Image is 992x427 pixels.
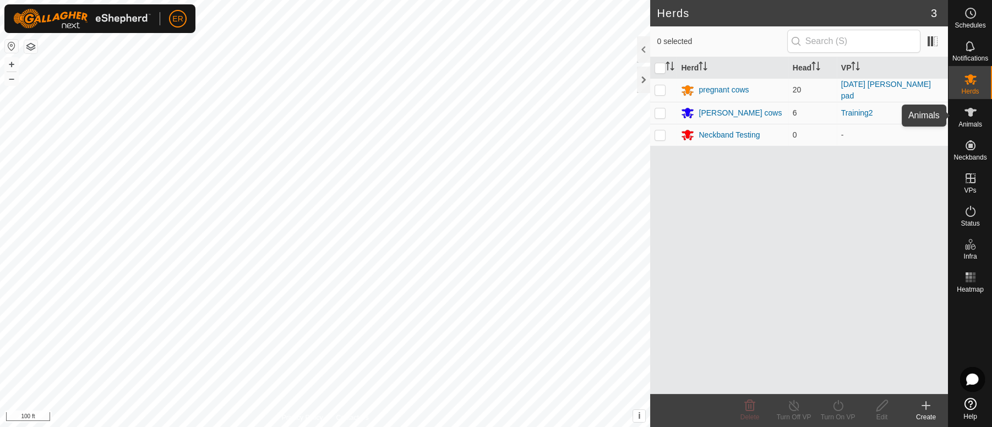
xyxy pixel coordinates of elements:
button: Reset Map [5,40,18,53]
span: 3 [931,5,937,21]
button: Map Layers [24,40,37,53]
div: [PERSON_NAME] cows [699,107,782,119]
span: ER [172,13,183,25]
th: Herd [677,57,788,79]
div: Create [904,412,948,422]
div: Turn Off VP [772,412,816,422]
span: Notifications [952,55,988,62]
span: i [638,411,640,420]
button: i [633,410,645,422]
span: Neckbands [953,154,986,161]
span: Schedules [955,22,985,29]
img: Gallagher Logo [13,9,151,29]
td: - [837,124,948,146]
th: VP [837,57,948,79]
span: Animals [958,121,982,128]
div: Turn On VP [816,412,860,422]
span: Infra [963,253,977,260]
a: Training2 [841,108,873,117]
input: Search (S) [787,30,920,53]
button: – [5,72,18,85]
span: VPs [964,187,976,194]
h2: Herds [657,7,930,20]
span: Delete [740,413,760,421]
div: Edit [860,412,904,422]
span: 20 [793,85,802,94]
button: + [5,58,18,71]
span: 6 [793,108,797,117]
span: 0 selected [657,36,787,47]
p-sorticon: Activate to sort [699,63,707,72]
a: Contact Us [336,413,368,423]
a: [DATE] [PERSON_NAME] pad [841,80,931,100]
a: Privacy Policy [282,413,323,423]
span: 0 [793,130,797,139]
span: Status [961,220,979,227]
a: Help [949,393,992,424]
span: Heatmap [957,286,984,293]
p-sorticon: Activate to sort [851,63,860,72]
p-sorticon: Activate to sort [811,63,820,72]
span: Help [963,413,977,420]
div: pregnant cows [699,84,749,96]
div: Neckband Testing [699,129,760,141]
th: Head [788,57,837,79]
p-sorticon: Activate to sort [666,63,674,72]
span: Herds [961,88,979,95]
